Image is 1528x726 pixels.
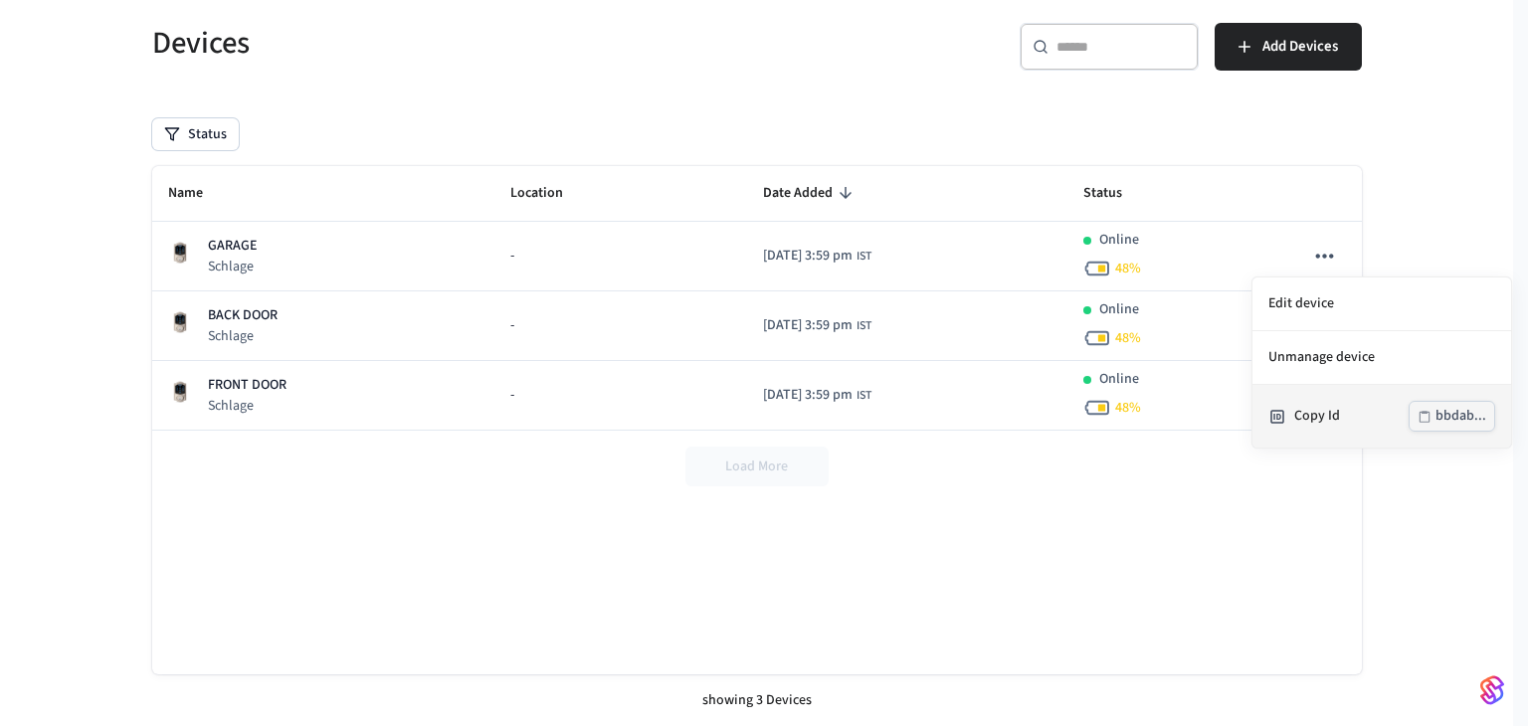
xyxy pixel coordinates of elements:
[1435,404,1486,429] div: bbdab...
[1294,406,1409,427] div: Copy Id
[1480,674,1504,706] img: SeamLogoGradient.69752ec5.svg
[1252,277,1511,331] li: Edit device
[1409,401,1495,432] button: bbdab...
[1252,331,1511,385] li: Unmanage device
